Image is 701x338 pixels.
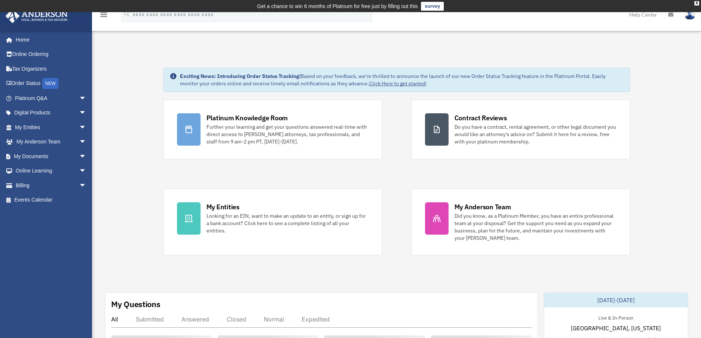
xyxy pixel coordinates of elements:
a: My Anderson Teamarrow_drop_down [5,135,98,149]
a: survey [421,2,444,11]
a: My Entitiesarrow_drop_down [5,120,98,135]
a: Tax Organizers [5,61,98,76]
div: My Questions [111,299,160,310]
i: menu [99,10,108,19]
a: Platinum Q&Aarrow_drop_down [5,91,98,106]
div: My Anderson Team [454,202,511,211]
div: Normal [264,316,284,323]
div: Did you know, as a Platinum Member, you have an entire professional team at your disposal? Get th... [454,212,616,242]
a: Billingarrow_drop_down [5,178,98,193]
img: User Pic [684,9,695,20]
a: menu [99,13,108,19]
a: My Documentsarrow_drop_down [5,149,98,164]
span: arrow_drop_down [79,120,94,135]
a: My Entities Looking for an EIN, want to make an update to an entity, or sign up for a bank accoun... [163,189,382,255]
strong: Exciting News: Introducing Order Status Tracking! [180,73,301,79]
a: Click Here to get started! [369,80,426,87]
span: arrow_drop_down [79,135,94,150]
div: NEW [42,78,59,89]
div: close [694,1,699,6]
a: Online Learningarrow_drop_down [5,164,98,178]
div: Based on your feedback, we're thrilled to announce the launch of our new Order Status Tracking fe... [180,72,624,87]
a: Events Calendar [5,193,98,207]
div: Looking for an EIN, want to make an update to an entity, or sign up for a bank account? Click her... [206,212,368,234]
a: Home [5,32,94,47]
span: arrow_drop_down [79,164,94,179]
a: My Anderson Team Did you know, as a Platinum Member, you have an entire professional team at your... [411,189,630,255]
div: Platinum Knowledge Room [206,113,288,122]
div: Do you have a contract, rental agreement, or other legal document you would like an attorney's ad... [454,123,616,145]
img: Anderson Advisors Platinum Portal [3,9,70,23]
div: Closed [227,316,246,323]
a: Digital Productsarrow_drop_down [5,106,98,120]
div: Answered [181,316,209,323]
div: Expedited [302,316,330,323]
div: Contract Reviews [454,113,507,122]
a: Contract Reviews Do you have a contract, rental agreement, or other legal document you would like... [411,100,630,159]
div: Further your learning and get your questions answered real-time with direct access to [PERSON_NAM... [206,123,368,145]
div: All [111,316,118,323]
span: arrow_drop_down [79,178,94,193]
span: [GEOGRAPHIC_DATA], [US_STATE] [571,324,661,332]
a: Platinum Knowledge Room Further your learning and get your questions answered real-time with dire... [163,100,382,159]
div: Submitted [136,316,164,323]
div: Live & In-Person [592,313,639,321]
span: arrow_drop_down [79,91,94,106]
a: Online Ordering [5,47,98,62]
span: arrow_drop_down [79,106,94,121]
i: search [123,10,131,18]
div: My Entities [206,202,240,211]
a: Order StatusNEW [5,76,98,91]
span: arrow_drop_down [79,149,94,164]
div: Get a chance to win 6 months of Platinum for free just by filling out this [257,2,418,11]
div: [DATE]-[DATE] [544,293,688,307]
